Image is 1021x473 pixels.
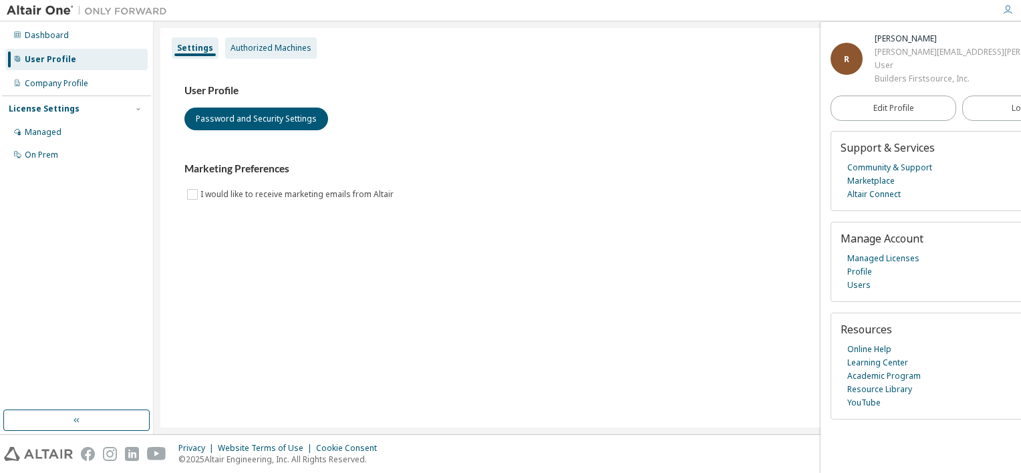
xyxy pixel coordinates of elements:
[847,369,921,383] a: Academic Program
[184,162,990,176] h3: Marketing Preferences
[847,383,912,396] a: Resource Library
[847,279,871,292] a: Users
[847,174,895,188] a: Marketplace
[841,231,923,246] span: Manage Account
[81,447,95,461] img: facebook.svg
[177,43,213,53] div: Settings
[184,84,990,98] h3: User Profile
[844,53,849,65] span: R
[847,396,881,410] a: YouTube
[847,161,932,174] a: Community & Support
[25,30,69,41] div: Dashboard
[218,443,316,454] div: Website Terms of Use
[125,447,139,461] img: linkedin.svg
[178,443,218,454] div: Privacy
[4,447,73,461] img: altair_logo.svg
[847,188,901,201] a: Altair Connect
[25,127,61,138] div: Managed
[178,454,385,465] p: © 2025 Altair Engineering, Inc. All Rights Reserved.
[873,103,914,114] span: Edit Profile
[231,43,311,53] div: Authorized Machines
[847,343,891,356] a: Online Help
[847,356,908,369] a: Learning Center
[9,104,80,114] div: License Settings
[147,447,166,461] img: youtube.svg
[841,140,935,155] span: Support & Services
[184,108,328,130] button: Password and Security Settings
[25,78,88,89] div: Company Profile
[847,252,919,265] a: Managed Licenses
[847,265,872,279] a: Profile
[316,443,385,454] div: Cookie Consent
[831,96,956,121] a: Edit Profile
[25,150,58,160] div: On Prem
[103,447,117,461] img: instagram.svg
[7,4,174,17] img: Altair One
[200,186,396,202] label: I would like to receive marketing emails from Altair
[25,54,76,65] div: User Profile
[841,322,892,337] span: Resources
